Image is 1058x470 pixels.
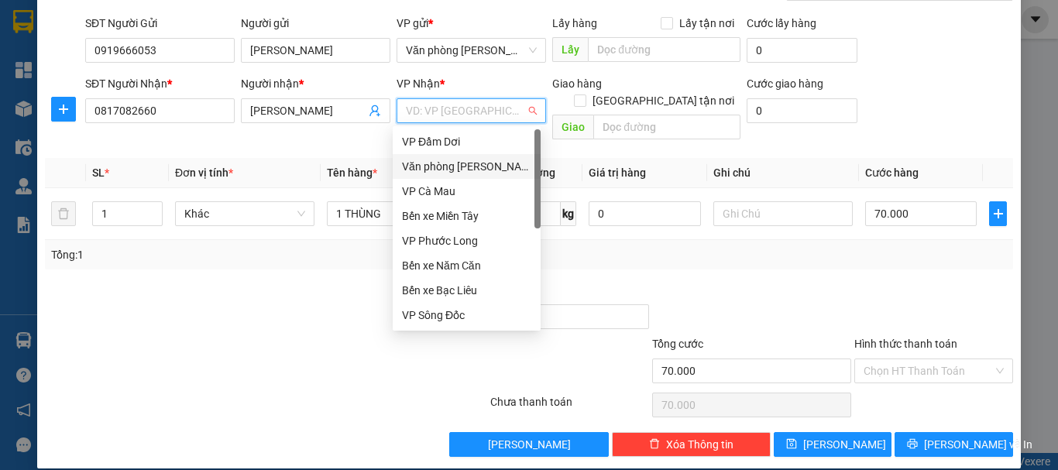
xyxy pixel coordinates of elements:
[89,57,101,69] span: phone
[51,201,76,226] button: delete
[652,338,703,350] span: Tổng cước
[552,77,602,90] span: Giao hàng
[552,17,597,29] span: Lấy hàng
[85,15,235,32] div: SĐT Người Gửi
[393,204,541,228] div: Bến xe Miền Tây
[865,166,919,179] span: Cước hàng
[449,432,608,457] button: [PERSON_NAME]
[52,103,75,115] span: plus
[747,17,816,29] label: Cước lấy hàng
[747,77,823,90] label: Cước giao hàng
[552,115,593,139] span: Giao
[649,438,660,451] span: delete
[402,257,531,274] div: Bến xe Năm Căn
[489,393,651,420] div: Chưa thanh toán
[369,105,381,117] span: user-add
[747,98,857,123] input: Cước giao hàng
[327,201,466,226] input: VD: Bàn, Ghế
[402,307,531,324] div: VP Sông Đốc
[241,15,390,32] div: Người gửi
[406,39,537,62] span: Văn phòng Tắc Vân
[241,75,390,92] div: Người nhận
[786,438,797,451] span: save
[561,201,576,226] span: kg
[393,278,541,303] div: Bến xe Bạc Liêu
[7,34,295,53] li: 85 [PERSON_NAME]
[589,166,646,179] span: Giá trị hàng
[803,436,886,453] span: [PERSON_NAME]
[666,436,733,453] span: Xóa Thông tin
[393,129,541,154] div: VP Đầm Dơi
[402,232,531,249] div: VP Phước Long
[402,208,531,225] div: Bến xe Miền Tây
[397,15,546,32] div: VP gửi
[593,115,740,139] input: Dọc đường
[397,125,546,142] div: Văn phòng không hợp lệ
[612,432,771,457] button: deleteXóa Thông tin
[589,201,700,226] input: 0
[85,75,235,92] div: SĐT Người Nhận
[713,201,853,226] input: Ghi Chú
[92,166,105,179] span: SL
[488,436,571,453] span: [PERSON_NAME]
[774,432,892,457] button: save[PERSON_NAME]
[393,253,541,278] div: Bến xe Năm Căn
[895,432,1013,457] button: printer[PERSON_NAME] và In
[393,154,541,179] div: Văn phòng Hồ Chí Minh
[588,37,740,62] input: Dọc đường
[747,38,857,63] input: Cước lấy hàng
[990,208,1006,220] span: plus
[89,37,101,50] span: environment
[393,303,541,328] div: VP Sông Đốc
[7,53,295,73] li: 02839.63.63.63
[51,97,76,122] button: plus
[175,166,233,179] span: Đơn vị tính
[327,166,377,179] span: Tên hàng
[393,179,541,204] div: VP Cà Mau
[924,436,1032,453] span: [PERSON_NAME] và In
[907,438,918,451] span: printer
[402,158,531,175] div: Văn phòng [PERSON_NAME]
[89,10,219,29] b: [PERSON_NAME]
[552,37,588,62] span: Lấy
[184,202,305,225] span: Khác
[393,228,541,253] div: VP Phước Long
[7,97,174,156] b: GỬI : Văn phòng [PERSON_NAME]
[402,133,531,150] div: VP Đầm Dơi
[707,158,859,188] th: Ghi chú
[51,246,410,263] div: Tổng: 1
[402,183,531,200] div: VP Cà Mau
[586,92,740,109] span: [GEOGRAPHIC_DATA] tận nơi
[854,338,957,350] label: Hình thức thanh toán
[402,282,531,299] div: Bến xe Bạc Liêu
[397,77,440,90] span: VP Nhận
[989,201,1007,226] button: plus
[673,15,740,32] span: Lấy tận nơi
